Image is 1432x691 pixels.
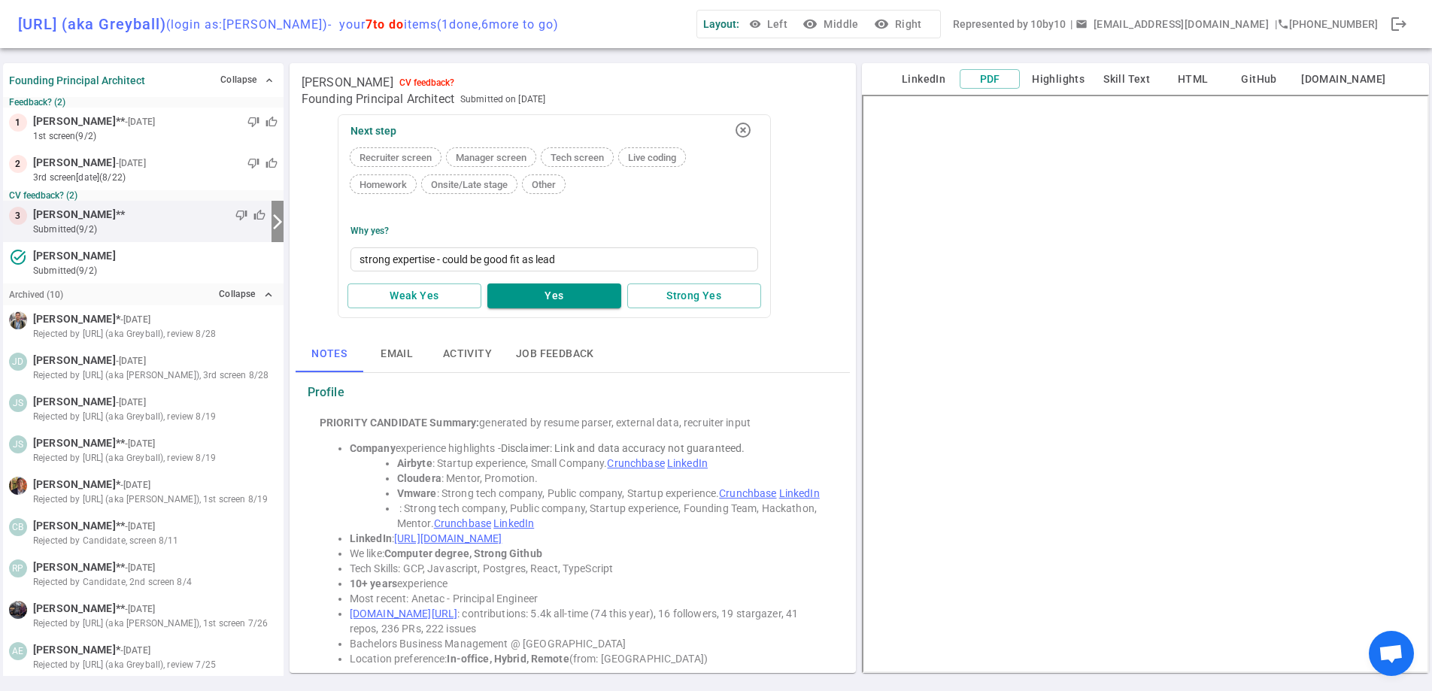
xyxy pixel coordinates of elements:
i: expand_less [262,288,275,302]
span: [PERSON_NAME] [33,642,116,658]
strong: Company [350,442,396,454]
div: JD [9,353,27,371]
small: submitted (9/2) [33,264,278,277]
strong: PRIORITY CANDIDATE Summary: [320,417,480,429]
span: thumb_up [265,116,278,128]
small: 3rd Screen [DATE] (8/22) [33,171,278,184]
a: Open chat [1369,631,1414,676]
i: task_alt [9,248,27,266]
small: - [DATE] [125,561,155,574]
div: 2 [9,155,27,173]
strong: Founding Principal Architect [9,74,145,86]
button: Weak Yes [347,283,481,308]
span: [PERSON_NAME] [33,601,116,617]
small: - [DATE] [125,520,155,533]
button: Highlights [1026,70,1091,89]
div: CV feedback? [399,77,454,88]
span: thumb_down [235,209,247,221]
button: Job feedback [504,336,606,372]
span: Rejected by [URL] (aka Greyball), review 8/28 [33,327,216,341]
div: Represented by 10by10 | | [PHONE_NUMBER] [953,11,1378,38]
span: Rejected by [URL] (aka [PERSON_NAME]), 1st screen 7/26 [33,617,268,630]
span: Homework [353,179,413,190]
span: [PERSON_NAME] [33,559,116,575]
strong: Vmware [397,487,437,499]
i: visibility [874,17,889,32]
li: : contributions: 5.4k all-time (74 this year), 16 followers, 19 stargazer, 41 repos, 236 PRs, 222... [350,606,827,636]
small: - [DATE] [125,437,155,450]
span: [PERSON_NAME] [302,75,393,90]
div: Done [1384,9,1414,39]
span: [PERSON_NAME] [33,248,116,264]
a: LinkedIn [779,487,820,499]
li: experience [350,576,827,591]
button: PDF [960,69,1020,89]
button: Left [745,11,793,38]
i: phone [1277,18,1289,30]
li: : [350,531,827,546]
li: experience highlights - [350,441,827,456]
button: Open a message box [1072,11,1275,38]
strong: Computer degree, Strong Github [384,547,542,559]
div: JS [9,435,27,453]
small: - [DATE] [125,602,155,616]
img: 09b5287d35392f5d1ff8763e5314d857 [9,477,27,495]
span: [PERSON_NAME] [33,353,116,368]
small: 1st Screen (9/2) [33,129,278,143]
span: [PERSON_NAME] [33,518,116,534]
div: RP [9,559,27,577]
small: - [DATE] [116,354,146,368]
button: visibilityRight [871,11,928,38]
span: Rejected by [URL] (aka [PERSON_NAME]), 1st screen 8/19 [33,492,268,506]
button: GitHub [1229,70,1289,89]
li: Tech Skills: GCP, Javascript, Postgres, React, TypeScript [350,561,827,576]
span: (login as: [PERSON_NAME] ) [166,17,328,32]
small: - [DATE] [116,156,146,170]
div: generated by resume parser, external data, recruiter input [320,415,827,430]
button: visibilityMiddle [799,11,864,38]
span: Disclaimer: Link and data accuracy not guaranteed. [501,442,745,454]
img: 3324b5c516607a827a477d4d5f735288 [9,311,27,329]
a: Crunchbase [719,487,776,499]
span: Rejected by [URL] (aka Greyball), review 7/25 [33,658,216,671]
span: Next step [350,125,396,137]
img: d11764d743848a8e497c137c6bfca1f5 [9,601,27,619]
small: - [DATE] [116,396,146,409]
a: [URL][DOMAIN_NAME] [394,532,502,544]
li: : Mentor, Promotion. [397,471,827,486]
iframe: candidate_document_preview__iframe [862,95,1429,673]
span: email [1076,18,1088,30]
div: 3 [9,207,27,225]
li: : Strong tech company, Public company, Startup experience. [397,486,827,501]
a: [DOMAIN_NAME][URL] [350,608,457,620]
span: logout [1390,15,1408,33]
span: Rejected by [URL] (aka [PERSON_NAME]), 3rd screen 8/28 [33,368,268,382]
span: thumb_down [247,157,259,169]
small: - [DATE] [125,115,155,129]
strong: Profile [308,385,344,400]
button: Activity [431,336,504,372]
span: Rejected by Candidate, 2nd screen 8/4 [33,575,192,589]
li: Bachelors Business Management @ [GEOGRAPHIC_DATA] [350,636,827,651]
button: Skill Text [1097,70,1157,89]
strong: 10+ years [350,577,397,589]
span: Other [526,179,562,190]
li: : Startup experience, Small Company. [397,456,827,471]
strong: Cloudera [397,472,441,484]
li: Location preference: (from: [GEOGRAPHIC_DATA]) [350,651,827,666]
span: expand_less [263,74,275,86]
strong: LinkedIn [350,532,392,544]
span: Onsite/Late stage [425,179,514,190]
span: [PERSON_NAME] [33,207,116,223]
small: CV feedback? (2) [9,190,278,201]
button: HTML [1163,70,1223,89]
span: 7 to do [366,17,404,32]
button: Strong Yes [627,283,761,308]
div: CB [9,518,27,536]
span: [PERSON_NAME] [33,155,116,171]
span: Rejected by [URL] (aka Greyball), review 8/19 [33,451,216,465]
strong: Airbyte [397,457,432,469]
button: highlight_off [728,115,758,145]
span: thumb_up [253,209,265,221]
div: Why Yes? [350,226,389,236]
